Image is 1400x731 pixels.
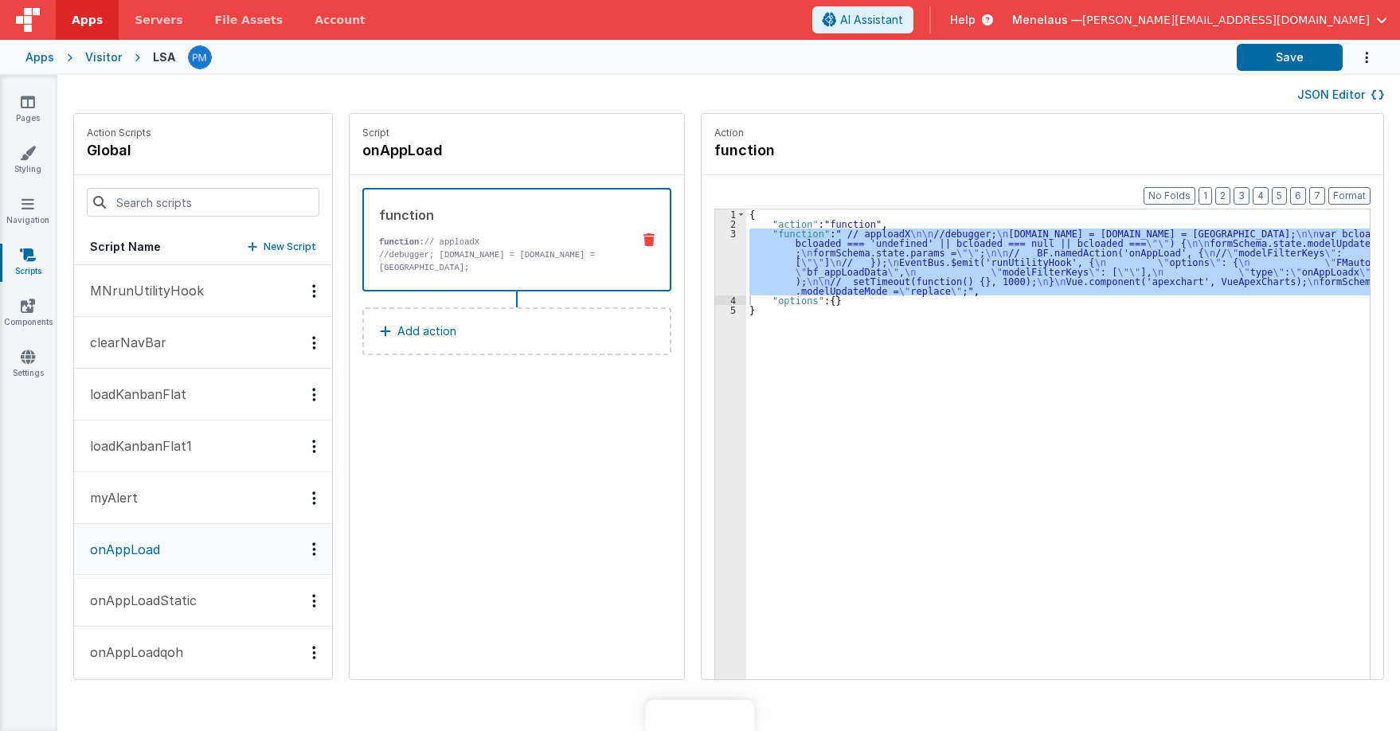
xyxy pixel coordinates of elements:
span: Servers [135,12,182,28]
p: myAlert [80,488,138,507]
h4: global [87,139,151,162]
button: 5 [1272,187,1287,205]
div: Options [303,491,326,505]
div: 1 [715,209,746,219]
h4: onAppLoad [362,139,601,162]
div: Options [303,646,326,659]
button: Format [1328,187,1371,205]
div: function [379,205,619,225]
span: [PERSON_NAME][EMAIL_ADDRESS][DOMAIN_NAME] [1082,12,1370,28]
p: onAppLoad [80,540,160,559]
button: JSON Editor [1297,87,1384,103]
span: Help [950,12,976,28]
button: Options [1343,41,1375,74]
button: MNrunUtilityHook [74,265,332,317]
button: AI Assistant [812,6,913,33]
div: Options [303,594,326,608]
p: loadKanbanFlat [80,385,186,404]
p: // apploadX [379,236,619,248]
button: Save [1237,44,1343,71]
img: a12ed5ba5769bda9d2665f51d2850528 [189,46,211,68]
div: Visitor [85,49,122,65]
p: Script [362,127,671,139]
input: Search scripts [87,188,319,217]
p: loadKanbanFlat1 [80,436,192,455]
button: myAlert [74,472,332,524]
div: Apps [25,49,54,65]
div: Options [303,542,326,556]
p: New Script [264,239,316,255]
p: onAppLoadqoh [80,643,183,662]
div: Options [303,388,326,401]
div: 3 [715,229,746,295]
button: 2 [1215,187,1230,205]
span: Apps [72,12,103,28]
p: onAppLoadStatic [80,591,197,610]
button: onAppLoadStatic [74,575,332,627]
button: 4 [1253,187,1269,205]
button: loadKanbanFlat [74,369,332,420]
div: 5 [715,305,746,315]
button: New Script [248,239,316,255]
span: Menelaus — [1012,12,1082,28]
p: clearNavBar [80,333,166,352]
p: MNrunUtilityHook [80,281,204,300]
div: LSA [153,49,175,65]
button: No Folds [1144,187,1195,205]
p: Add action [397,322,456,341]
button: 3 [1234,187,1249,205]
div: 4 [715,295,746,305]
button: onAppLoad [74,524,332,575]
div: Options [303,440,326,453]
span: AI Assistant [840,12,903,28]
h5: Script Name [90,239,161,255]
button: clearNavBar [74,317,332,369]
p: //debugger; [DOMAIN_NAME] = [DOMAIN_NAME] = [GEOGRAPHIC_DATA]; [379,248,619,274]
button: 6 [1290,187,1306,205]
p: Action Scripts [87,127,151,139]
button: loadKanbanFlat1 [74,420,332,472]
strong: function: [379,237,424,247]
div: Options [303,284,326,298]
button: 1 [1199,187,1212,205]
span: File Assets [215,12,284,28]
h4: function [714,139,953,162]
div: 2 [715,219,746,229]
button: Add action [362,307,671,355]
button: onAppLoadqoh [74,627,332,678]
p: Action [714,127,1371,139]
div: Options [303,336,326,350]
button: Menelaus — [PERSON_NAME][EMAIL_ADDRESS][DOMAIN_NAME] [1012,12,1387,28]
button: 7 [1309,187,1325,205]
